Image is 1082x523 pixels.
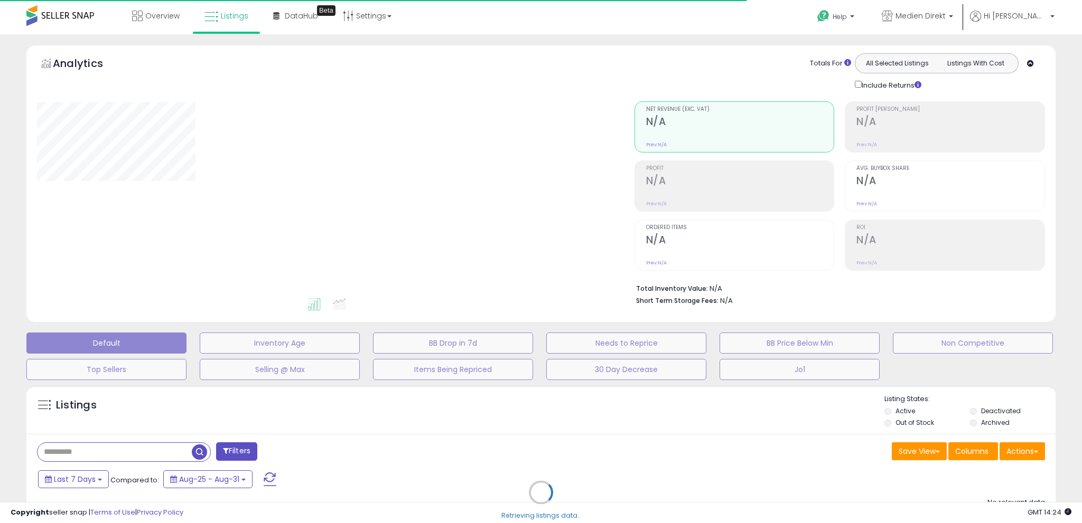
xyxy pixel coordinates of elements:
div: seller snap | | [11,508,183,518]
a: Help [809,2,865,34]
i: Get Help [817,9,830,23]
button: Non Competitive [893,332,1053,354]
h2: N/A [646,116,834,130]
button: BB Price Below Min [720,332,880,354]
span: ROI [856,225,1044,231]
button: BB Drop in 7d [373,332,533,354]
li: N/A [636,281,1038,294]
small: Prev: N/A [856,201,877,207]
div: Include Returns [847,79,934,91]
div: Tooltip anchor [317,5,335,16]
span: N/A [720,296,733,306]
button: Jo1 [720,359,880,380]
span: DataHub [285,11,318,21]
span: Medien Direkt [896,11,946,21]
button: 30 Day Decrease [546,359,706,380]
strong: Copyright [11,507,49,517]
h2: N/A [856,116,1044,130]
h2: N/A [646,175,834,189]
span: Hi [PERSON_NAME] [984,11,1047,21]
span: Ordered Items [646,225,834,231]
button: Selling @ Max [200,359,360,380]
small: Prev: N/A [646,201,667,207]
button: Default [26,332,186,354]
span: Help [833,12,847,21]
button: Inventory Age [200,332,360,354]
small: Prev: N/A [856,141,877,148]
small: Prev: N/A [856,260,877,266]
button: Needs to Reprice [546,332,706,354]
b: Total Inventory Value: [636,284,708,293]
div: Retrieving listings data.. [501,511,581,520]
span: Listings [221,11,248,21]
h2: N/A [856,175,1044,189]
span: Profit [PERSON_NAME] [856,107,1044,112]
span: Avg. Buybox Share [856,166,1044,172]
small: Prev: N/A [646,260,667,266]
button: All Selected Listings [858,56,937,70]
span: Net Revenue (Exc. VAT) [646,107,834,112]
h5: Analytics [53,56,124,73]
span: Overview [145,11,180,21]
button: Listings With Cost [936,56,1015,70]
div: Totals For [810,59,851,69]
button: Items Being Repriced [373,359,533,380]
small: Prev: N/A [646,141,667,148]
span: Profit [646,166,834,172]
button: Top Sellers [26,359,186,380]
h2: N/A [646,234,834,248]
h2: N/A [856,234,1044,248]
a: Hi [PERSON_NAME] [970,11,1055,34]
b: Short Term Storage Fees: [636,296,719,305]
